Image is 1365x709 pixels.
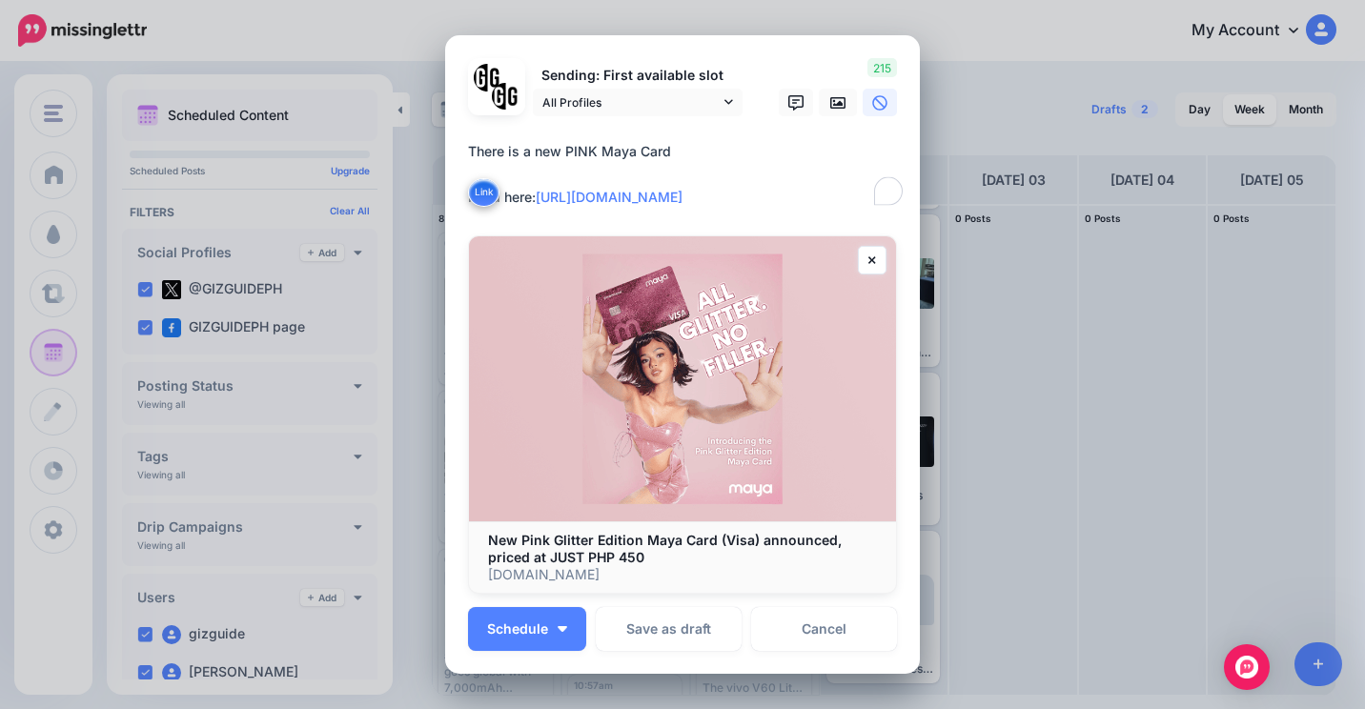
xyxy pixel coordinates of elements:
[542,92,720,112] span: All Profiles
[468,607,586,651] button: Schedule
[596,607,742,651] button: Save as draft
[867,58,897,77] span: 215
[558,626,567,632] img: arrow-down-white.png
[1224,644,1270,690] div: Open Intercom Messenger
[468,140,907,209] textarea: To enrich screen reader interactions, please activate Accessibility in Grammarly extension settings
[492,83,520,111] img: JT5sWCfR-79925.png
[469,236,896,520] img: New Pink Glitter Edition Maya Card (Visa) announced, priced at JUST PHP 450
[468,178,499,207] button: Link
[751,607,897,651] a: Cancel
[487,622,548,636] span: Schedule
[533,89,743,116] a: All Profiles
[488,532,842,565] b: New Pink Glitter Edition Maya Card (Visa) announced, priced at JUST PHP 450
[474,64,501,91] img: 353459792_649996473822713_4483302954317148903_n-bsa138318.png
[533,65,743,87] p: Sending: First available slot
[488,566,877,583] p: [DOMAIN_NAME]
[468,140,907,209] div: There is a new PINK Maya Card Read here:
